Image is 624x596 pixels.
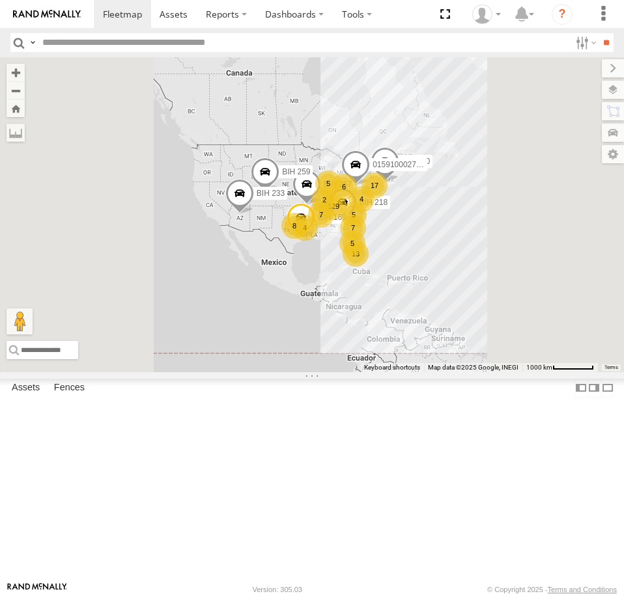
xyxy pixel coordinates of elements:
[402,157,430,166] span: BIH 240
[602,145,624,163] label: Map Settings
[311,187,337,213] div: 2
[7,64,25,81] button: Zoom in
[13,10,81,19] img: rand-logo.svg
[5,379,46,398] label: Assets
[601,379,614,398] label: Hide Summary Table
[282,167,310,176] span: BIH 259
[340,215,366,241] div: 7
[574,379,588,398] label: Dock Summary Table to the Left
[362,172,388,198] div: 17
[373,160,438,169] span: 015910002760315
[7,81,25,100] button: Zoom out
[7,308,33,334] button: Drag Pegman onto the map to open Street View
[428,364,518,371] span: Map data ©2025 Google, INEGI
[348,186,375,212] div: 4
[468,5,505,24] div: Nele .
[7,124,25,142] label: Measure
[588,379,601,398] label: Dock Summary Table to the Right
[7,583,67,596] a: Visit our Website
[281,213,307,239] div: 8
[487,586,617,593] div: © Copyright 2025 -
[308,202,334,228] div: 7
[364,363,420,372] button: Keyboard shortcuts
[522,363,598,372] button: Map Scale: 1000 km per 60 pixels
[27,33,38,52] label: Search Query
[257,189,285,198] span: BIH 233
[548,586,617,593] a: Terms and Conditions
[604,364,618,370] a: Terms
[343,241,369,267] div: 13
[331,174,357,200] div: 6
[315,170,341,196] div: 5
[7,100,25,117] button: Zoom Home
[341,202,367,228] div: 5
[552,4,573,25] i: ?
[253,586,302,593] div: Version: 305.03
[571,33,599,52] label: Search Filter Options
[48,379,91,398] label: Fences
[339,230,365,256] div: 5
[292,215,318,241] div: 4
[526,364,552,371] span: 1000 km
